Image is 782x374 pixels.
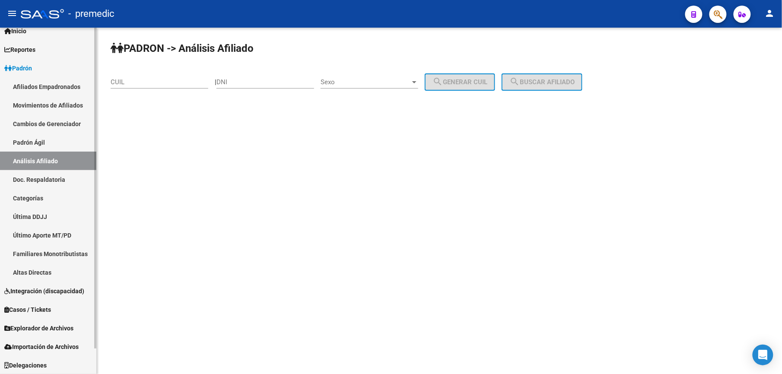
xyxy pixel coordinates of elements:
[7,8,17,19] mat-icon: menu
[765,8,775,19] mat-icon: person
[502,73,582,91] button: Buscar afiliado
[321,78,410,86] span: Sexo
[4,323,73,333] span: Explorador de Archivos
[432,78,487,86] span: Generar CUIL
[753,345,773,365] div: Open Intercom Messenger
[4,45,35,54] span: Reportes
[509,78,575,86] span: Buscar afiliado
[68,4,114,23] span: - premedic
[4,361,47,370] span: Delegaciones
[4,286,84,296] span: Integración (discapacidad)
[111,42,254,54] strong: PADRON -> Análisis Afiliado
[425,73,495,91] button: Generar CUIL
[215,78,502,86] div: |
[432,76,443,87] mat-icon: search
[4,342,79,352] span: Importación de Archivos
[4,305,51,314] span: Casos / Tickets
[4,63,32,73] span: Padrón
[4,26,26,36] span: Inicio
[509,76,520,87] mat-icon: search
